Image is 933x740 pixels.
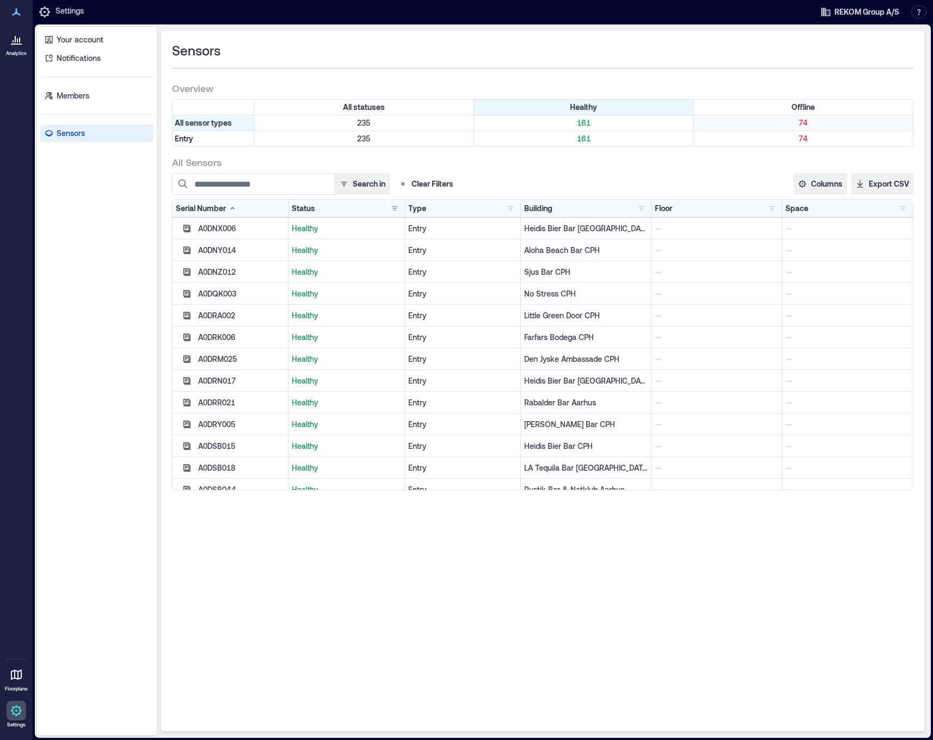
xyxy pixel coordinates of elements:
div: A0DSB044 [198,484,285,495]
p: Settings [56,5,84,18]
p: [PERSON_NAME] Bar CPH [524,419,648,430]
div: A0DRY005 [198,419,285,430]
div: A0DSB018 [198,462,285,473]
div: Filter by Type: Entry [173,131,254,146]
p: Healthy [292,245,401,256]
p: -- [655,354,778,365]
p: Healthy [292,310,401,321]
div: Filter by Type: Entry & Status: Offline [693,131,913,146]
p: -- [655,462,778,473]
p: -- [655,332,778,343]
p: Healthy [292,267,401,277]
p: -- [655,484,778,495]
p: Notifications [57,53,101,64]
p: -- [655,310,778,321]
div: Entry [408,462,517,473]
a: Notifications [40,50,154,67]
div: Filter by Status: Healthy (active - click to clear) [474,100,694,115]
div: Type [408,203,426,214]
span: Overview [172,82,213,95]
p: Members [57,90,89,101]
p: -- [785,441,910,452]
div: Entry [408,245,517,256]
div: A0DRN017 [198,375,285,386]
p: Heidis Bier Bar [GEOGRAPHIC_DATA] [524,375,648,386]
p: -- [785,310,910,321]
div: A0DRA002 [198,310,285,321]
p: -- [655,419,778,430]
div: Filter by Status: Offline [693,100,913,115]
p: -- [785,267,910,277]
p: -- [655,397,778,408]
p: Farfars Bodega CPH [524,332,648,343]
p: -- [655,245,778,256]
p: Rustik Bar & Natklub Aarhus [524,484,648,495]
div: Entry [408,223,517,234]
p: Healthy [292,441,401,452]
p: 74 [696,118,911,128]
button: Clear Filters [394,173,458,195]
div: Entry [408,288,517,299]
div: All statuses [254,100,474,115]
div: Entry [408,332,517,343]
div: Entry [408,397,517,408]
a: Your account [40,31,154,48]
div: Filter by Type: Entry & Status: Healthy [474,131,694,146]
p: -- [785,332,910,343]
div: Building [524,203,553,214]
p: -- [785,397,910,408]
p: Sensors [57,128,85,139]
p: -- [655,375,778,386]
button: Search in [335,173,390,195]
p: 235 [256,133,471,144]
p: Floorplans [5,686,28,692]
p: Healthy [292,223,401,234]
p: 161 [476,133,691,144]
div: A0DNX006 [198,223,285,234]
button: REKOM Group A/S [817,3,903,21]
div: Entry [408,267,517,277]
div: Space [785,203,808,214]
p: Heidis Bier Bar CPH [524,441,648,452]
div: Entry [408,419,517,430]
div: Entry [408,310,517,321]
div: Serial Number [176,203,237,214]
p: Healthy [292,354,401,365]
div: Entry [408,484,517,495]
p: -- [655,441,778,452]
p: 74 [696,133,911,144]
span: Sensors [172,42,220,59]
div: A0DNY014 [198,245,285,256]
div: Entry [408,354,517,365]
div: A0DQK003 [198,288,285,299]
div: A0DRM025 [198,354,285,365]
button: Export CSV [851,173,913,195]
p: Heidis Bier Bar [GEOGRAPHIC_DATA] (Closed) [524,223,648,234]
div: Status [292,203,315,214]
div: All sensor types [173,115,254,131]
p: Aloha Beach Bar CPH [524,245,648,256]
p: Analytics [6,50,27,57]
button: Columns [794,173,847,195]
p: -- [785,375,910,386]
p: Rabalder Bar Aarhus [524,397,648,408]
p: Little Green Door CPH [524,310,648,321]
span: REKOM Group A/S [834,7,899,17]
span: All Sensors [172,156,222,169]
p: -- [785,419,910,430]
p: Healthy [292,397,401,408]
p: Healthy [292,462,401,473]
div: A0DRR021 [198,397,285,408]
p: 235 [256,118,471,128]
p: Settings [7,721,26,728]
div: Entry [408,441,517,452]
p: No Stress CPH [524,288,648,299]
div: Floor [655,203,672,214]
p: LA Tequila Bar [GEOGRAPHIC_DATA] [524,462,648,473]
div: A0DSB015 [198,441,285,452]
p: -- [785,462,910,473]
p: -- [655,288,778,299]
a: Members [40,87,154,104]
p: -- [785,354,910,365]
p: Healthy [292,288,401,299]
